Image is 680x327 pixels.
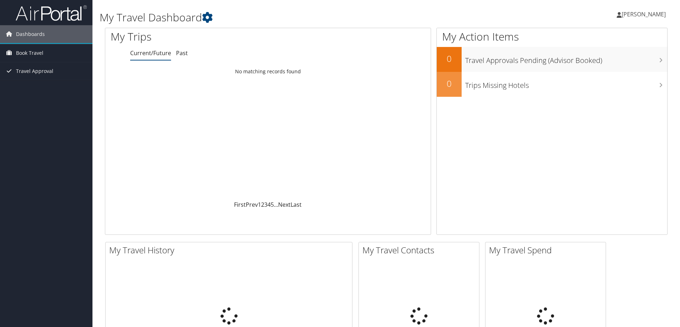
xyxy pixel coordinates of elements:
h1: My Action Items [437,29,667,44]
a: Next [278,201,291,209]
h1: My Trips [111,29,290,44]
a: 3 [264,201,267,209]
h2: My Travel History [109,244,352,256]
a: Past [176,49,188,57]
a: Last [291,201,302,209]
a: 2 [261,201,264,209]
a: 0Travel Approvals Pending (Advisor Booked) [437,47,667,72]
h3: Trips Missing Hotels [465,77,667,90]
img: airportal-logo.png [16,5,87,21]
a: Current/Future [130,49,171,57]
a: 4 [267,201,271,209]
a: Prev [246,201,258,209]
span: Book Travel [16,44,43,62]
a: 0Trips Missing Hotels [437,72,667,97]
span: [PERSON_NAME] [622,10,666,18]
span: Dashboards [16,25,45,43]
span: Travel Approval [16,62,53,80]
a: 1 [258,201,261,209]
h1: My Travel Dashboard [100,10,482,25]
h3: Travel Approvals Pending (Advisor Booked) [465,52,667,65]
h2: 0 [437,78,462,90]
td: No matching records found [105,65,431,78]
span: … [274,201,278,209]
h2: My Travel Spend [489,244,606,256]
h2: 0 [437,53,462,65]
a: 5 [271,201,274,209]
a: [PERSON_NAME] [617,4,673,25]
h2: My Travel Contacts [362,244,479,256]
a: First [234,201,246,209]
